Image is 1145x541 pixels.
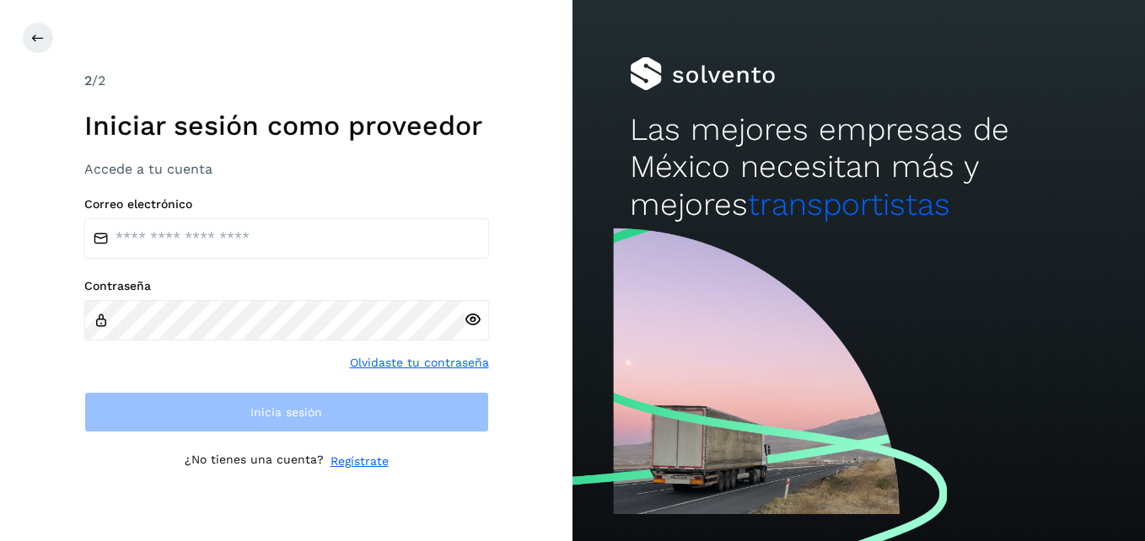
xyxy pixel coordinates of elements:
span: transportistas [748,186,950,222]
span: Inicia sesión [250,406,322,418]
a: Olvidaste tu contraseña [350,354,489,372]
h3: Accede a tu cuenta [84,161,489,177]
p: ¿No tienes una cuenta? [185,453,324,470]
span: 2 [84,72,92,88]
label: Contraseña [84,279,489,293]
button: Inicia sesión [84,392,489,432]
label: Correo electrónico [84,197,489,212]
h1: Iniciar sesión como proveedor [84,110,489,142]
a: Regístrate [331,453,389,470]
h2: Las mejores empresas de México necesitan más y mejores [630,111,1088,223]
div: /2 [84,71,489,91]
